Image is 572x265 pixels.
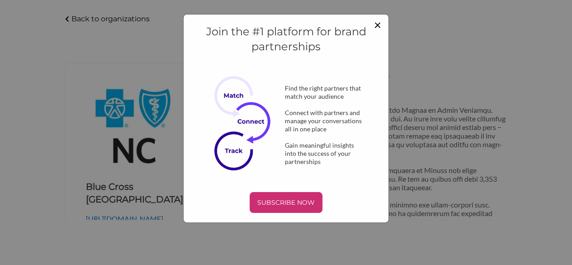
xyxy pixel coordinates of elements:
[193,192,379,213] a: SUBSCRIBE NOW
[214,76,279,170] img: Subscribe Now Image
[374,18,381,31] button: Close modal
[193,24,379,54] h4: Join the #1 platform for brand partnerships
[270,109,379,133] div: Connect with partners and manage your conversations all in one place
[374,17,381,32] span: ×
[253,196,319,209] p: SUBSCRIBE NOW
[270,141,379,166] div: Gain meaningful insights into the success of your partnerships
[270,84,379,101] div: Find the right partners that match your audience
